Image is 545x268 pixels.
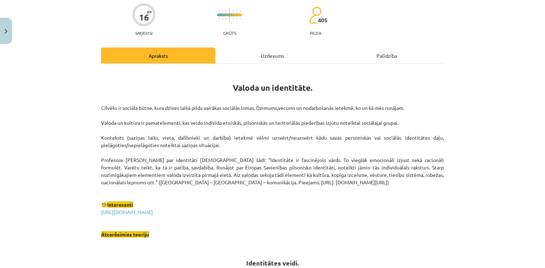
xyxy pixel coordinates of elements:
[330,48,444,63] div: Palīdzība
[5,29,7,34] img: icon-close-lesson-0947bae3869378f0d4975bcd49f059093ad1ed9edebbc8119c70593378902aed.svg
[233,83,313,93] b: Valoda un identitāte.
[215,48,330,63] div: Uzdevums
[236,10,237,12] img: icon-short-line-57e1e144782c952c97e751825c79c345078a6d821885a25fce030b3d8c18986b.svg
[132,30,155,35] p: Saņemsi
[318,17,327,23] span: 405
[219,18,219,20] img: icon-short-line-57e1e144782c952c97e751825c79c345078a6d821885a25fce030b3d8c18986b.svg
[147,10,152,14] span: XP
[222,18,223,20] img: icon-short-line-57e1e144782c952c97e751825c79c345078a6d821885a25fce030b3d8c18986b.svg
[236,18,237,20] img: icon-short-line-57e1e144782c952c97e751825c79c345078a6d821885a25fce030b3d8c18986b.svg
[107,201,133,208] span: Interesanti
[246,259,299,267] strong: Identitātes veidi.
[222,10,223,12] img: icon-short-line-57e1e144782c952c97e751825c79c345078a6d821885a25fce030b3d8c18986b.svg
[310,30,321,35] p: pilda
[219,10,219,12] img: icon-short-line-57e1e144782c952c97e751825c79c345078a6d821885a25fce030b3d8c18986b.svg
[101,48,215,63] div: Apraksts
[229,8,230,22] img: icon-long-line-d9ea69661e0d244f92f715978eff75569469978d946b2353a9bb055b3ed8787d.svg
[139,12,149,22] div: 16
[101,231,149,238] span: Atcerēsimies teoriju
[101,104,444,238] p: Cilvēks ir sociāla būtne, kura dzīves laikā pilda vairākas sociālās lomas. Dzimums,vecums un noda...
[101,209,153,215] a: [URL][DOMAIN_NAME]
[223,30,236,35] p: Grūts
[309,6,321,24] img: students-c634bb4e5e11cddfef0936a35e636f08e4e9abd3cc4e673bd6f9a4125e45ecb1.svg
